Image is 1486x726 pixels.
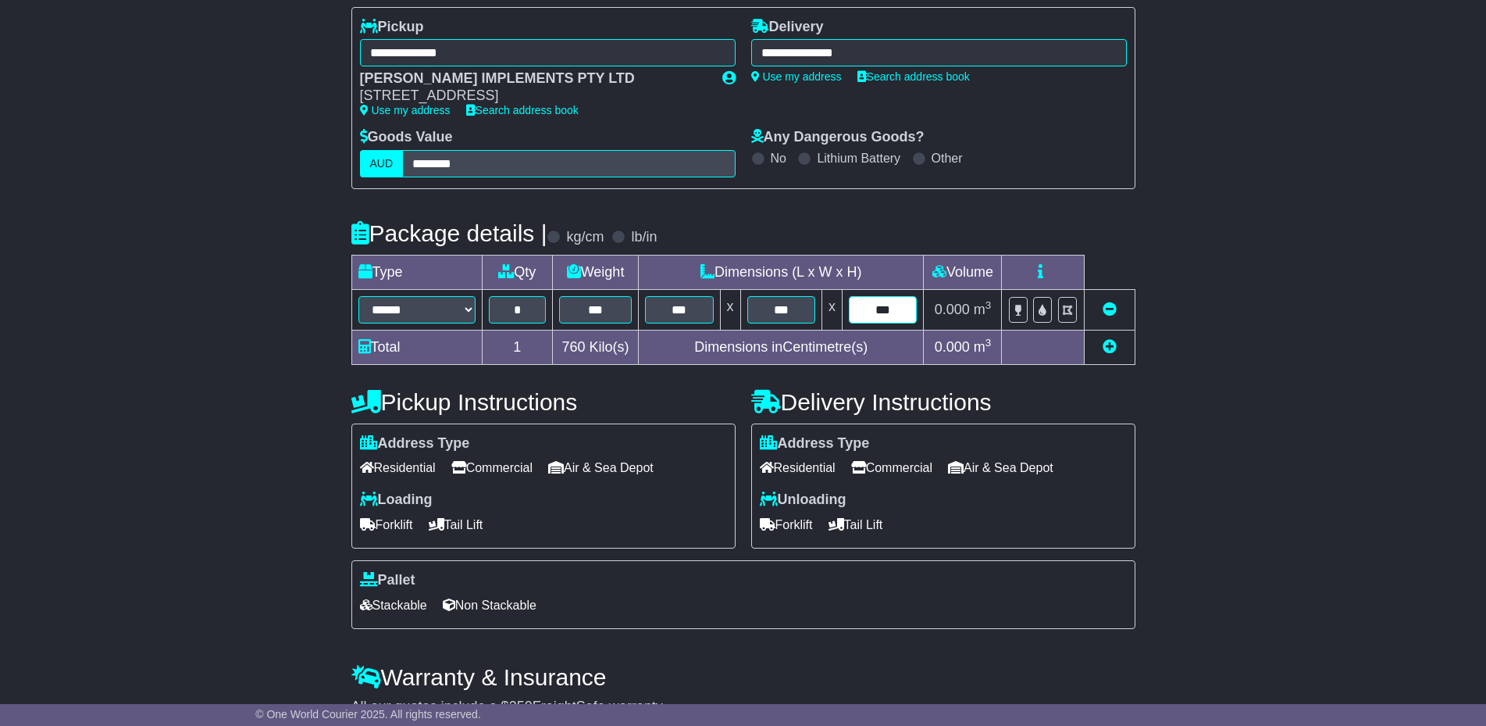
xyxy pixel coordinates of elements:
[360,150,404,177] label: AUD
[351,220,547,246] h4: Package details |
[829,513,883,537] span: Tail Lift
[360,572,415,589] label: Pallet
[255,708,481,721] span: © One World Courier 2025. All rights reserved.
[451,456,533,480] span: Commercial
[817,151,900,166] label: Lithium Battery
[566,229,604,246] label: kg/cm
[720,289,740,330] td: x
[760,456,836,480] span: Residential
[482,330,553,364] td: 1
[351,330,482,364] td: Total
[932,151,963,166] label: Other
[760,513,813,537] span: Forklift
[360,456,436,480] span: Residential
[1103,339,1117,355] a: Add new item
[751,70,842,83] a: Use my address
[360,19,424,36] label: Pickup
[857,70,970,83] a: Search address book
[360,70,707,88] div: [PERSON_NAME] IMPLEMENTS PTY LTD
[360,88,707,105] div: [STREET_ADDRESS]
[771,151,786,166] label: No
[360,513,413,537] span: Forklift
[924,255,1002,289] td: Volume
[351,255,482,289] td: Type
[751,129,925,146] label: Any Dangerous Goods?
[821,289,842,330] td: x
[429,513,483,537] span: Tail Lift
[760,435,870,452] label: Address Type
[360,104,451,116] a: Use my address
[360,593,427,617] span: Stackable
[553,255,639,289] td: Weight
[351,389,736,415] h4: Pickup Instructions
[482,255,553,289] td: Qty
[351,664,1135,690] h4: Warranty & Insurance
[443,593,536,617] span: Non Stackable
[631,229,657,246] label: lb/in
[360,435,470,452] label: Address Type
[974,302,992,317] span: m
[751,389,1135,415] h4: Delivery Instructions
[751,19,824,36] label: Delivery
[985,337,992,349] sup: 3
[562,339,586,355] span: 760
[360,492,433,509] label: Loading
[639,330,924,364] td: Dimensions in Centimetre(s)
[948,456,1053,480] span: Air & Sea Depot
[548,456,654,480] span: Air & Sea Depot
[851,456,932,480] span: Commercial
[553,330,639,364] td: Kilo(s)
[1103,302,1117,317] a: Remove this item
[985,299,992,311] sup: 3
[360,129,453,146] label: Goods Value
[974,339,992,355] span: m
[509,699,533,714] span: 250
[935,339,970,355] span: 0.000
[935,302,970,317] span: 0.000
[639,255,924,289] td: Dimensions (L x W x H)
[760,492,846,509] label: Unloading
[351,699,1135,716] div: All our quotes include a $ FreightSafe warranty.
[466,104,579,116] a: Search address book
